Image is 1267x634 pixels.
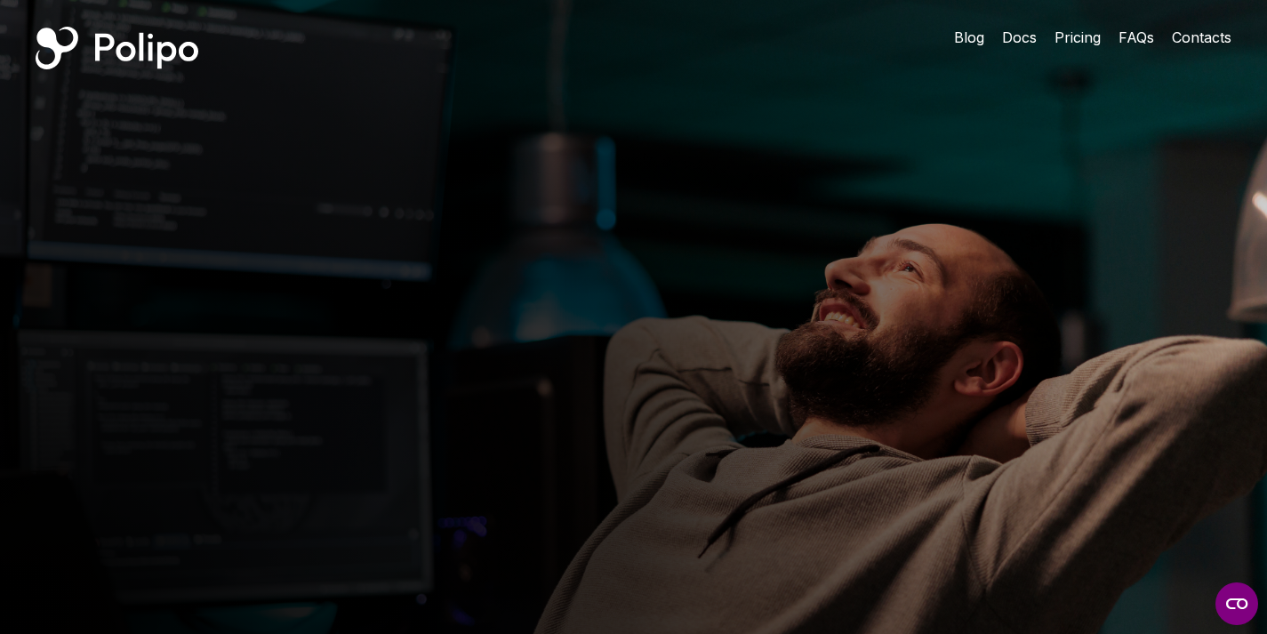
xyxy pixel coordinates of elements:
[954,28,984,46] span: Blog
[1119,27,1154,48] a: FAQs
[1119,28,1154,46] span: FAQs
[1172,27,1231,48] a: Contacts
[1172,28,1231,46] span: Contacts
[1002,27,1037,48] a: Docs
[954,27,984,48] a: Blog
[1002,28,1037,46] span: Docs
[1054,28,1101,46] span: Pricing
[1215,582,1258,625] button: Open CMP widget
[1054,27,1101,48] a: Pricing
